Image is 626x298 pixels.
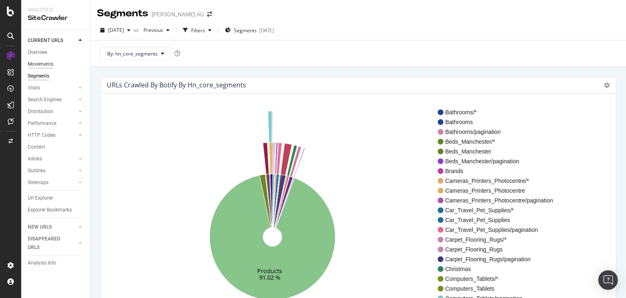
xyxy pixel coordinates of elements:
[28,167,76,175] a: Outlinks
[445,255,553,263] span: Carpet_Flooring_Rugs/pagination
[445,236,553,244] span: Carpet_Flooring_Rugs/*
[445,118,553,126] span: Bathrooms
[28,72,84,80] a: Segments
[445,275,553,283] span: Computers_Tablets/*
[97,7,148,20] div: Segments
[28,194,84,202] a: Url Explorer
[28,119,56,128] div: Performance
[445,285,553,293] span: Computers_Tablets
[28,223,76,231] a: NEW URLS
[207,11,212,17] div: arrow-right-arrow-left
[152,10,204,18] div: [PERSON_NAME] AU
[445,147,553,156] span: Beds_Manchester
[28,7,84,13] div: Analytics
[445,108,553,116] span: Bathrooms/*
[28,36,76,45] a: CURRENT URLS
[28,84,40,92] div: Visits
[107,50,158,57] span: By: hn_core_segments
[191,27,205,34] div: Filters
[28,155,42,163] div: Inlinks
[100,47,171,60] button: By: hn_core_segments
[445,167,553,175] span: Brands
[445,206,553,214] span: Car_Travel_Pet_Supplies/*
[259,27,274,34] div: [DATE]
[28,194,53,202] div: Url Explorer
[28,143,84,151] a: Content
[445,196,553,205] span: Cameras_Printers_Photocentre/pagination
[140,27,163,33] span: Previous
[445,245,553,254] span: Carpet_Flooring_Rugs
[28,223,52,231] div: NEW URLS
[28,235,76,252] a: DISAPPEARED URLS
[28,60,53,69] div: Movements
[28,13,84,23] div: SiteCrawler
[28,60,84,69] a: Movements
[97,24,134,37] button: [DATE]
[28,206,72,214] div: Explorer Bookmarks
[445,216,553,224] span: Car_Travel_Pet_Supplies
[180,24,215,37] button: Filters
[222,24,277,37] button: Segments[DATE]
[28,96,76,104] a: Search Engines
[28,36,63,45] div: CURRENT URLS
[28,178,76,187] a: Sitemaps
[28,48,84,57] a: Overview
[445,226,553,234] span: Car_Travel_Pet_Supplies/pagination
[28,259,84,267] a: Analysis Info
[28,206,84,214] a: Explorer Bookmarks
[604,82,610,88] i: Options
[28,119,76,128] a: Performance
[28,259,56,267] div: Analysis Info
[108,27,124,33] span: 2025 Aug. 31st
[28,107,53,116] div: Distribution
[445,157,553,165] span: Beds_Manchester/pagination
[28,167,46,175] div: Outlinks
[134,27,140,33] span: vs
[445,187,553,195] span: Cameras_Printers_Photocentre
[28,235,69,252] div: DISAPPEARED URLS
[28,155,76,163] a: Inlinks
[258,267,282,275] text: Products
[28,107,76,116] a: Distribution
[445,177,553,185] span: Cameras_Printers_Photocentre/*
[28,72,49,80] div: Segments
[28,131,76,140] a: HTTP Codes
[28,84,76,92] a: Visits
[107,80,246,91] h4: URLs Crawled By Botify By hn_core_segments
[598,270,618,290] div: Open Intercom Messenger
[28,143,45,151] div: Content
[28,178,48,187] div: Sitemaps
[28,96,62,104] div: Search Engines
[28,48,47,57] div: Overview
[140,24,173,37] button: Previous
[259,273,280,281] text: 91.02 %
[445,265,553,273] span: Christmas
[234,27,257,34] span: Segments
[28,131,55,140] div: HTTP Codes
[445,128,553,136] span: Bathrooms/pagination
[445,138,553,146] span: Beds_Manchester/*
